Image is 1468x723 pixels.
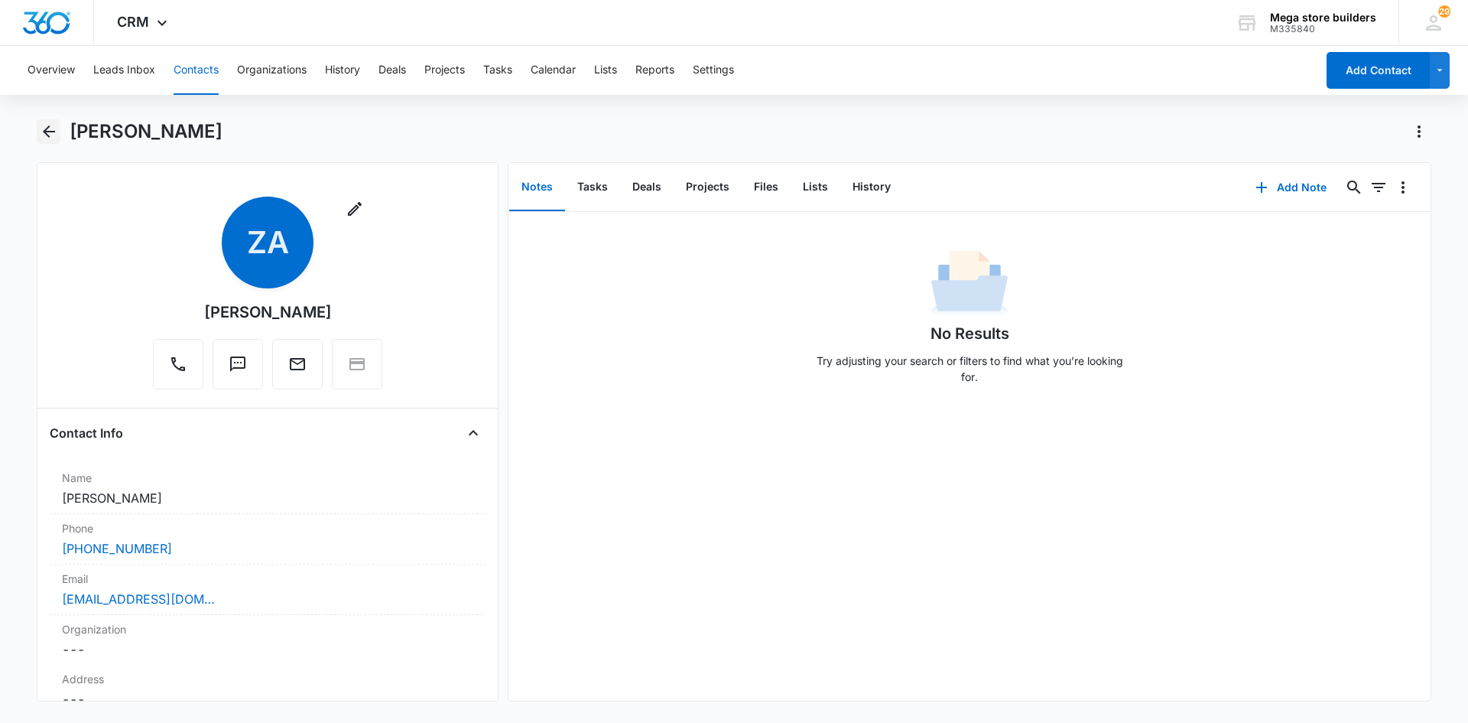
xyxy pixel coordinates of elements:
[531,46,576,95] button: Calendar
[565,164,620,211] button: Tasks
[50,514,486,565] div: Phone[PHONE_NUMBER]
[28,46,75,95] button: Overview
[62,621,473,637] label: Organization
[378,46,406,95] button: Deals
[1407,119,1431,144] button: Actions
[325,46,360,95] button: History
[50,665,486,715] div: Address---
[693,46,734,95] button: Settings
[1438,5,1450,18] span: 29
[50,424,123,442] h4: Contact Info
[1438,5,1450,18] div: notifications count
[237,46,307,95] button: Organizations
[635,46,674,95] button: Reports
[509,164,565,211] button: Notes
[809,353,1130,385] p: Try adjusting your search or filters to find what you’re looking for.
[174,46,219,95] button: Contacts
[153,363,203,376] a: Call
[50,464,486,514] div: Name[PERSON_NAME]
[213,339,263,389] button: Text
[70,120,222,143] h1: [PERSON_NAME]
[272,363,323,376] a: Email
[620,164,674,211] button: Deals
[93,46,155,95] button: Leads Inbox
[930,322,1009,345] h1: No Results
[222,197,313,288] span: ZA
[50,565,486,615] div: Email[EMAIL_ADDRESS][DOMAIN_NAME]
[483,46,512,95] button: Tasks
[674,164,742,211] button: Projects
[62,690,473,708] dd: ---
[1391,175,1415,200] button: Overflow Menu
[62,590,215,608] a: [EMAIL_ADDRESS][DOMAIN_NAME]
[1270,11,1376,24] div: account name
[37,119,60,144] button: Back
[62,489,473,507] dd: [PERSON_NAME]
[50,615,486,665] div: Organization---
[62,671,473,687] label: Address
[272,339,323,389] button: Email
[62,539,172,558] a: [PHONE_NUMBER]
[1366,175,1391,200] button: Filters
[204,301,332,324] div: [PERSON_NAME]
[1342,175,1366,200] button: Search...
[1240,169,1342,206] button: Add Note
[153,339,203,389] button: Call
[117,14,149,30] span: CRM
[1270,24,1376,34] div: account id
[594,46,617,95] button: Lists
[62,640,473,659] dd: ---
[461,421,486,445] button: Close
[1327,52,1430,89] button: Add Contact
[62,470,473,486] label: Name
[62,571,473,587] label: Email
[62,520,473,536] label: Phone
[791,164,840,211] button: Lists
[213,363,263,376] a: Text
[840,164,903,211] button: History
[931,246,1008,322] img: No Data
[424,46,465,95] button: Projects
[742,164,791,211] button: Files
